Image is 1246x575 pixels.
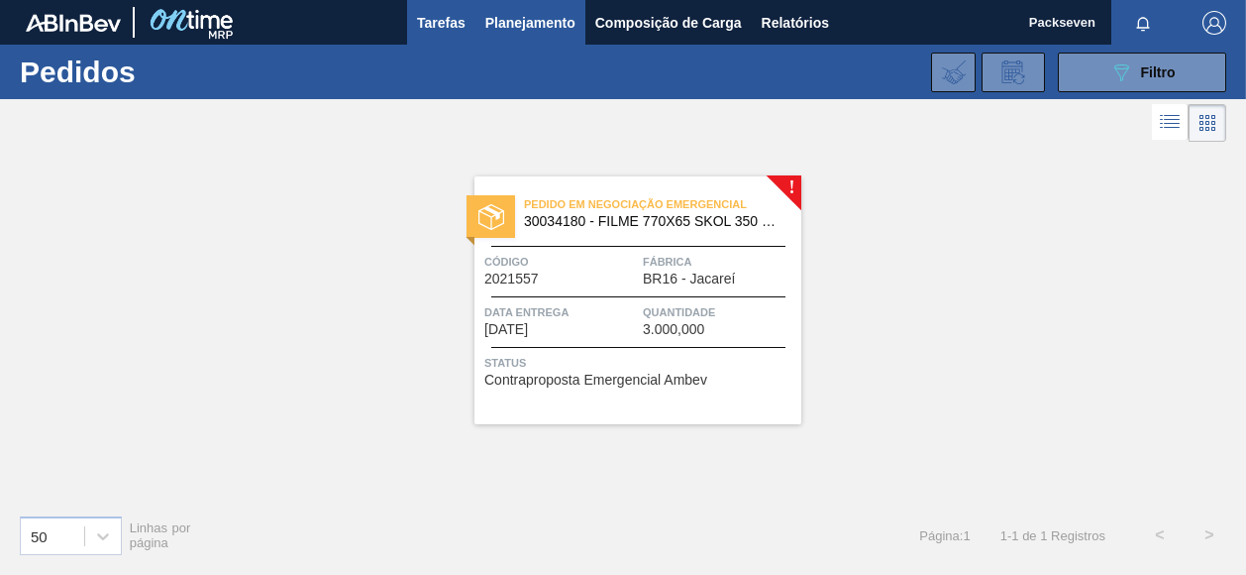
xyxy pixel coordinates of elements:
img: status [478,204,504,230]
span: Filtro [1141,64,1176,80]
h1: Pedidos [20,60,292,83]
div: Solicitação de Revisão de Pedidos [982,53,1045,92]
span: Página : 1 [919,528,970,543]
div: Importar Negociações dos Pedidos [931,53,976,92]
span: Quantidade [643,302,796,322]
span: Planejamento [485,11,575,35]
img: Logout [1202,11,1226,35]
span: Composição de Carga [595,11,742,35]
span: 2021557 [484,272,539,287]
span: 30034180 - FILME 770X65 SKOL 350 MP C12 [524,214,785,229]
span: Tarefas [417,11,466,35]
button: Notificações [1111,9,1175,37]
button: > [1185,511,1234,560]
span: Status [484,353,796,373]
img: TNhmsLtSVTkK8tSr43FrP2fwEKptu5GPRR3wAAAABJRU5ErkJggg== [26,14,121,32]
span: Linhas por página [130,520,191,550]
div: 50 [31,527,48,544]
span: Fábrica [643,252,796,272]
span: BR16 - Jacareí [643,272,735,287]
div: Visão em Lista [1152,104,1189,142]
span: Data entrega [484,302,638,322]
a: !statusPedido em Negociação Emergencial30034180 - FILME 770X65 SKOL 350 MP C12Código2021557Fábric... [445,176,801,424]
span: 3.000,000 [643,322,704,337]
div: Visão em Cards [1189,104,1226,142]
button: Filtro [1058,53,1226,92]
button: < [1135,511,1185,560]
span: Relatórios [762,11,829,35]
span: Contraproposta Emergencial Ambev [484,373,707,388]
span: Pedido em Negociação Emergencial [524,194,801,214]
span: Código [484,252,638,272]
span: 1 - 1 de 1 Registros [1000,528,1105,543]
span: 01/10/2025 [484,322,528,337]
